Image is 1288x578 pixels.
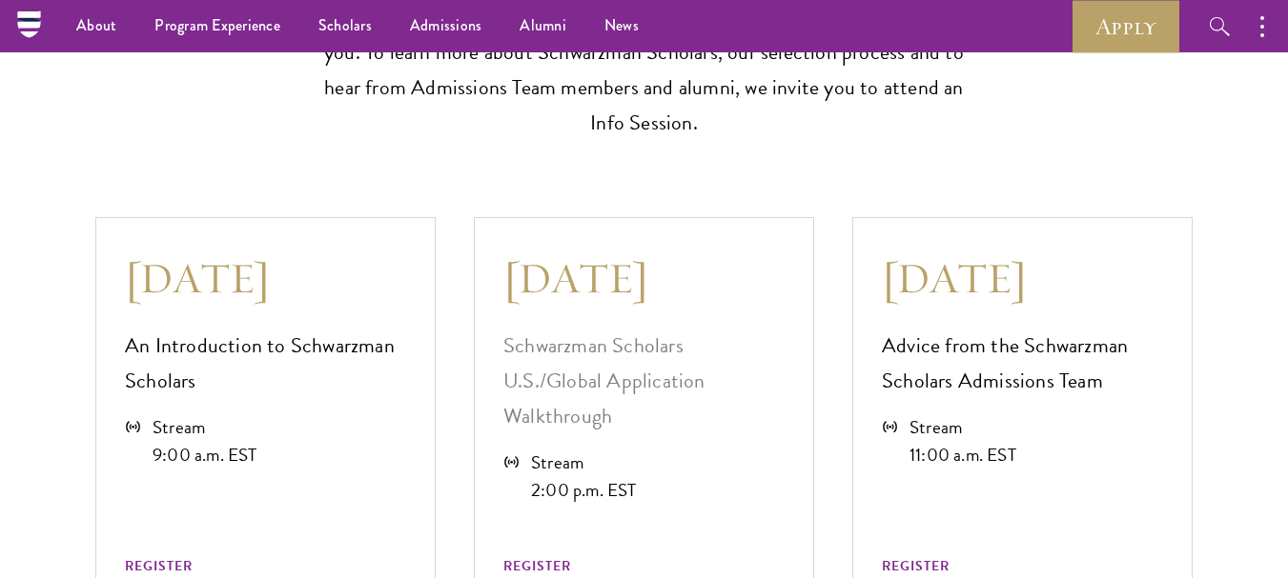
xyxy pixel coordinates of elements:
span: REGISTER [503,556,571,576]
div: Stream [153,413,257,441]
div: 9:00 a.m. EST [153,441,257,468]
h3: [DATE] [125,251,406,305]
div: Stream [531,448,637,476]
div: Stream [910,413,1016,441]
div: 11:00 a.m. EST [910,441,1016,468]
p: Schwarzman Scholars U.S./Global Application Walkthrough [503,329,785,434]
h3: [DATE] [503,251,785,305]
p: An Introduction to Schwarzman Scholars [125,329,406,399]
span: REGISTER [882,556,950,576]
div: 2:00 p.m. EST [531,476,637,504]
span: REGISTER [125,556,193,576]
p: Advice from the Schwarzman Scholars Admissions Team [882,329,1163,399]
h3: [DATE] [882,251,1163,305]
